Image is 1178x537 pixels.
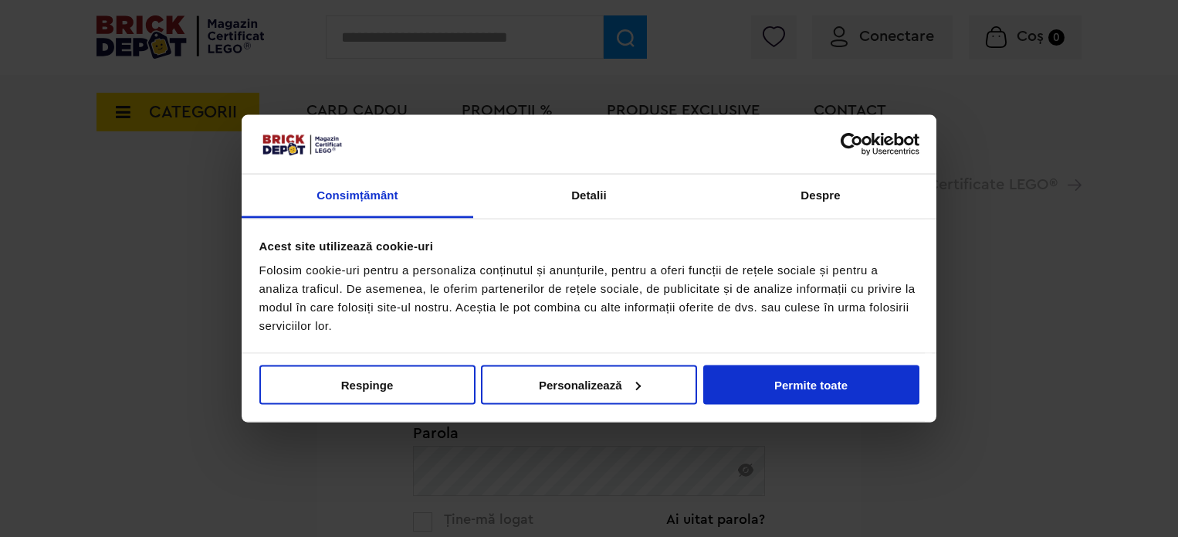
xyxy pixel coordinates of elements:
img: siglă [259,132,344,157]
div: Acest site utilizează cookie-uri [259,236,919,255]
a: Usercentrics Cookiebot - opens in a new window [784,132,919,155]
a: Consimțământ [242,175,473,219]
button: Respinge [259,365,476,404]
div: Folosim cookie-uri pentru a personaliza conținutul și anunțurile, pentru a oferi funcții de rețel... [259,261,919,335]
a: Despre [705,175,936,219]
button: Permite toate [703,365,919,404]
a: Detalii [473,175,705,219]
button: Personalizează [481,365,697,404]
